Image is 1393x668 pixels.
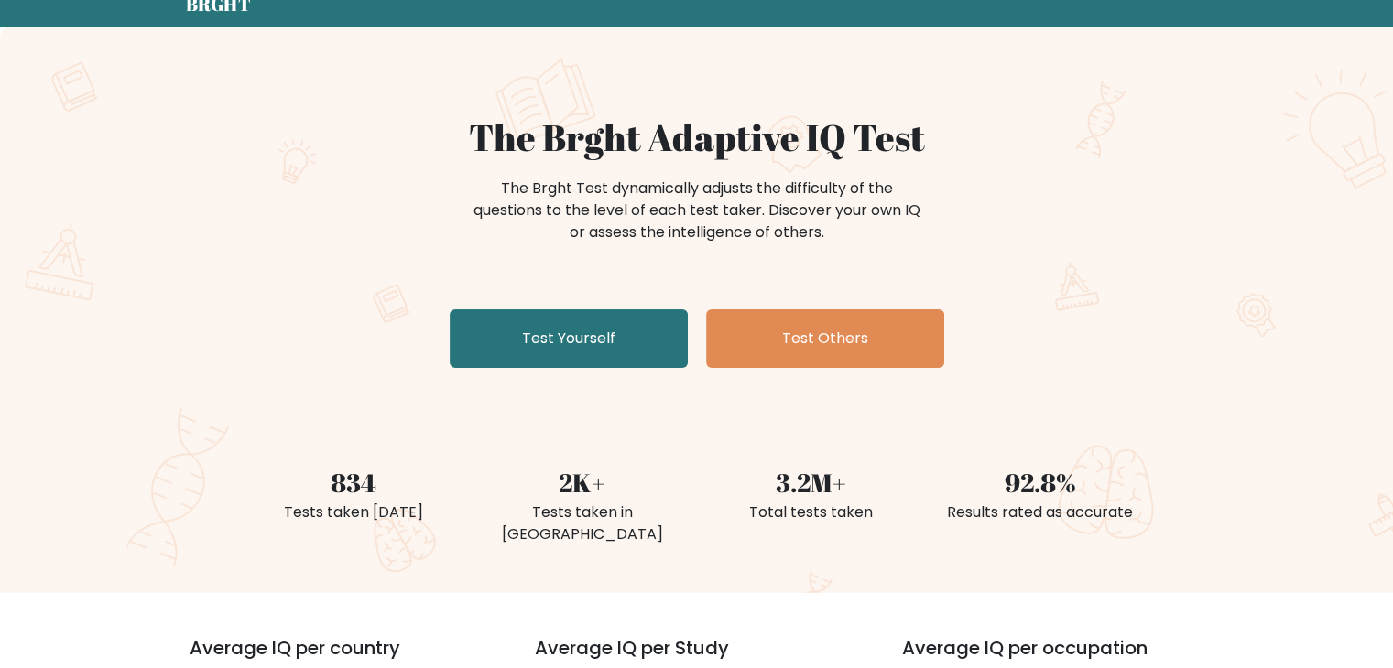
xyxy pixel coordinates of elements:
[708,501,915,523] div: Total tests taken
[937,501,1144,523] div: Results rated as accurate
[468,178,926,243] div: The Brght Test dynamically adjusts the difficulty of the questions to the level of each test take...
[479,463,686,501] div: 2K+
[706,309,944,368] a: Test Others
[708,463,915,501] div: 3.2M+
[450,309,688,368] a: Test Yourself
[250,501,457,523] div: Tests taken [DATE]
[250,463,457,501] div: 834
[937,463,1144,501] div: 92.8%
[250,115,1144,159] h1: The Brght Adaptive IQ Test
[479,501,686,545] div: Tests taken in [GEOGRAPHIC_DATA]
